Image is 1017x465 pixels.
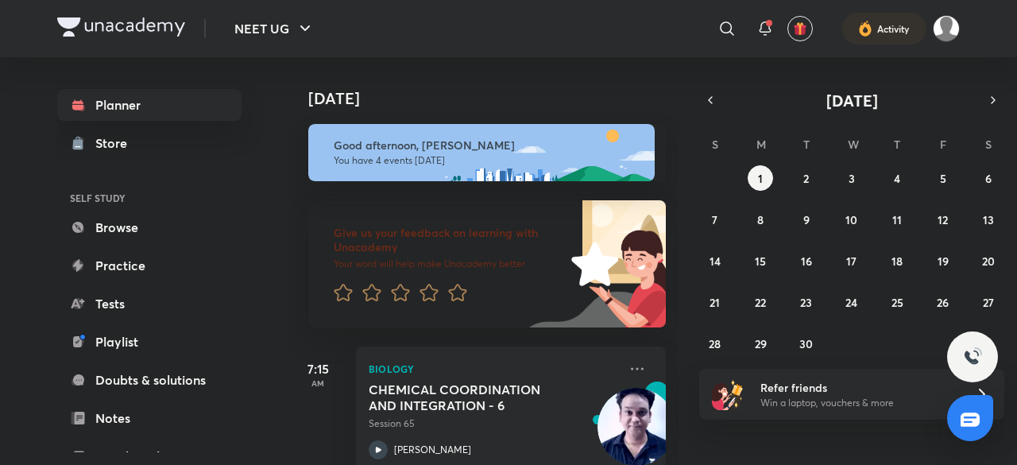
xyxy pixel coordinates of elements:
[826,90,878,111] span: [DATE]
[892,212,902,227] abbr: September 11, 2025
[710,254,721,269] abbr: September 14, 2025
[937,295,949,310] abbr: September 26, 2025
[938,212,948,227] abbr: September 12, 2025
[308,124,655,181] img: afternoon
[369,382,567,413] h5: CHEMICAL COORDINATION AND INTEGRATION - 6
[760,379,956,396] h6: Refer friends
[938,254,949,269] abbr: September 19, 2025
[748,207,773,232] button: September 8, 2025
[848,137,859,152] abbr: Wednesday
[793,21,807,36] img: avatar
[712,137,718,152] abbr: Sunday
[712,378,744,410] img: referral
[712,212,717,227] abbr: September 7, 2025
[57,288,242,320] a: Tests
[721,89,982,111] button: [DATE]
[748,331,773,356] button: September 29, 2025
[702,207,728,232] button: September 7, 2025
[839,289,864,315] button: September 24, 2025
[894,171,900,186] abbr: September 4, 2025
[976,248,1001,273] button: September 20, 2025
[755,336,767,351] abbr: September 29, 2025
[57,184,242,211] h6: SELF STUDY
[57,17,185,41] a: Company Logo
[983,295,994,310] abbr: September 27, 2025
[757,212,764,227] abbr: September 8, 2025
[794,165,819,191] button: September 2, 2025
[891,254,903,269] abbr: September 18, 2025
[894,137,900,152] abbr: Thursday
[884,248,910,273] button: September 18, 2025
[803,212,810,227] abbr: September 9, 2025
[839,165,864,191] button: September 3, 2025
[930,248,956,273] button: September 19, 2025
[334,226,566,254] h6: Give us your feedback on learning with Unacademy
[95,134,137,153] div: Store
[517,200,666,327] img: feedback_image
[930,207,956,232] button: September 12, 2025
[369,417,618,431] p: Session 65
[930,289,956,315] button: September 26, 2025
[839,248,864,273] button: September 17, 2025
[849,171,855,186] abbr: September 3, 2025
[799,336,813,351] abbr: September 30, 2025
[930,165,956,191] button: September 5, 2025
[57,326,242,358] a: Playlist
[940,171,946,186] abbr: September 5, 2025
[286,378,350,388] p: AM
[884,289,910,315] button: September 25, 2025
[884,207,910,232] button: September 11, 2025
[710,295,720,310] abbr: September 21, 2025
[702,248,728,273] button: September 14, 2025
[758,171,763,186] abbr: September 1, 2025
[787,16,813,41] button: avatar
[756,137,766,152] abbr: Monday
[794,207,819,232] button: September 9, 2025
[858,19,872,38] img: activity
[794,248,819,273] button: September 16, 2025
[803,137,810,152] abbr: Tuesday
[308,89,682,108] h4: [DATE]
[57,17,185,37] img: Company Logo
[982,254,995,269] abbr: September 20, 2025
[57,211,242,243] a: Browse
[976,207,1001,232] button: September 13, 2025
[702,331,728,356] button: September 28, 2025
[983,212,994,227] abbr: September 13, 2025
[748,289,773,315] button: September 22, 2025
[839,207,864,232] button: September 10, 2025
[755,254,766,269] abbr: September 15, 2025
[794,331,819,356] button: September 30, 2025
[748,248,773,273] button: September 15, 2025
[369,359,618,378] p: Biology
[803,171,809,186] abbr: September 2, 2025
[985,137,992,152] abbr: Saturday
[286,359,350,378] h5: 7:15
[845,295,857,310] abbr: September 24, 2025
[976,165,1001,191] button: September 6, 2025
[801,254,812,269] abbr: September 16, 2025
[845,212,857,227] abbr: September 10, 2025
[760,396,956,410] p: Win a laptop, vouchers & more
[891,295,903,310] abbr: September 25, 2025
[57,89,242,121] a: Planner
[985,171,992,186] abbr: September 6, 2025
[884,165,910,191] button: September 4, 2025
[334,138,640,153] h6: Good afternoon, [PERSON_NAME]
[933,15,960,42] img: Aman raj
[755,295,766,310] abbr: September 22, 2025
[794,289,819,315] button: September 23, 2025
[748,165,773,191] button: September 1, 2025
[334,258,566,270] p: Your word will help make Unacademy better
[846,254,857,269] abbr: September 17, 2025
[225,13,324,45] button: NEET UG
[57,250,242,281] a: Practice
[334,154,640,167] p: You have 4 events [DATE]
[57,127,242,159] a: Store
[57,364,242,396] a: Doubts & solutions
[57,402,242,434] a: Notes
[709,336,721,351] abbr: September 28, 2025
[394,443,471,457] p: [PERSON_NAME]
[963,347,982,366] img: ttu
[976,289,1001,315] button: September 27, 2025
